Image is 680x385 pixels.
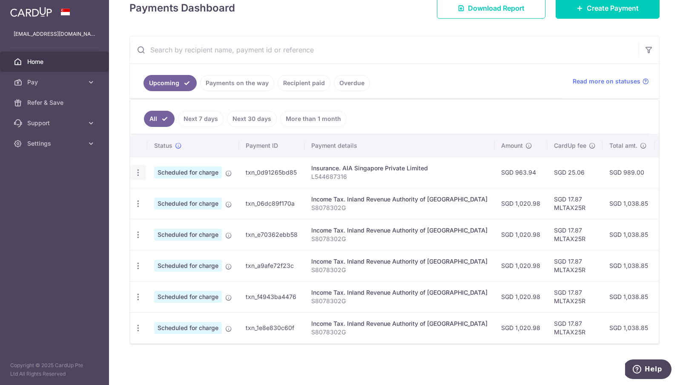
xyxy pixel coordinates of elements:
[311,204,488,212] p: S8078302G
[468,3,525,13] span: Download Report
[494,188,547,219] td: SGD 1,020.98
[603,157,655,188] td: SGD 989.00
[311,328,488,336] p: S8078302G
[239,312,304,343] td: txn_1e8e830c60f
[603,281,655,312] td: SGD 1,038.85
[547,188,603,219] td: SGD 17.87 MLTAX25R
[494,312,547,343] td: SGD 1,020.98
[311,266,488,274] p: S8078302G
[547,312,603,343] td: SGD 17.87 MLTAX25R
[573,77,649,86] a: Read more on statuses
[27,119,83,127] span: Support
[239,219,304,250] td: txn_e70362ebb58
[239,135,304,157] th: Payment ID
[143,75,197,91] a: Upcoming
[200,75,274,91] a: Payments on the way
[239,281,304,312] td: txn_f4943ba4476
[154,322,222,334] span: Scheduled for charge
[304,135,494,157] th: Payment details
[547,250,603,281] td: SGD 17.87 MLTAX25R
[129,0,235,16] h4: Payments Dashboard
[501,141,523,150] span: Amount
[311,226,488,235] div: Income Tax. Inland Revenue Authority of [GEOGRAPHIC_DATA]
[154,167,222,178] span: Scheduled for charge
[130,36,639,63] input: Search by recipient name, payment id or reference
[10,7,52,17] img: CardUp
[239,250,304,281] td: txn_a9afe72f23c
[154,260,222,272] span: Scheduled for charge
[27,57,83,66] span: Home
[494,281,547,312] td: SGD 1,020.98
[227,111,277,127] a: Next 30 days
[494,219,547,250] td: SGD 1,020.98
[14,30,95,38] p: [EMAIL_ADDRESS][DOMAIN_NAME]
[154,141,172,150] span: Status
[547,157,603,188] td: SGD 25.06
[547,281,603,312] td: SGD 17.87 MLTAX25R
[554,141,586,150] span: CardUp fee
[334,75,370,91] a: Overdue
[609,141,637,150] span: Total amt.
[494,250,547,281] td: SGD 1,020.98
[27,98,83,107] span: Refer & Save
[27,78,83,86] span: Pay
[311,164,488,172] div: Insurance. AIA Singapore Private Limited
[311,319,488,328] div: Income Tax. Inland Revenue Authority of [GEOGRAPHIC_DATA]
[311,235,488,243] p: S8078302G
[603,250,655,281] td: SGD 1,038.85
[311,257,488,266] div: Income Tax. Inland Revenue Authority of [GEOGRAPHIC_DATA]
[280,111,347,127] a: More than 1 month
[311,172,488,181] p: L544687316
[603,312,655,343] td: SGD 1,038.85
[278,75,330,91] a: Recipient paid
[311,288,488,297] div: Income Tax. Inland Revenue Authority of [GEOGRAPHIC_DATA]
[311,297,488,305] p: S8078302G
[311,195,488,204] div: Income Tax. Inland Revenue Authority of [GEOGRAPHIC_DATA]
[573,77,640,86] span: Read more on statuses
[154,198,222,210] span: Scheduled for charge
[587,3,639,13] span: Create Payment
[603,188,655,219] td: SGD 1,038.85
[154,229,222,241] span: Scheduled for charge
[144,111,175,127] a: All
[494,157,547,188] td: SGD 963.94
[603,219,655,250] td: SGD 1,038.85
[154,291,222,303] span: Scheduled for charge
[239,157,304,188] td: txn_0d91265bd85
[547,219,603,250] td: SGD 17.87 MLTAX25R
[239,188,304,219] td: txn_06dc89f170a
[27,139,83,148] span: Settings
[178,111,224,127] a: Next 7 days
[625,359,671,381] iframe: Opens a widget where you can find more information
